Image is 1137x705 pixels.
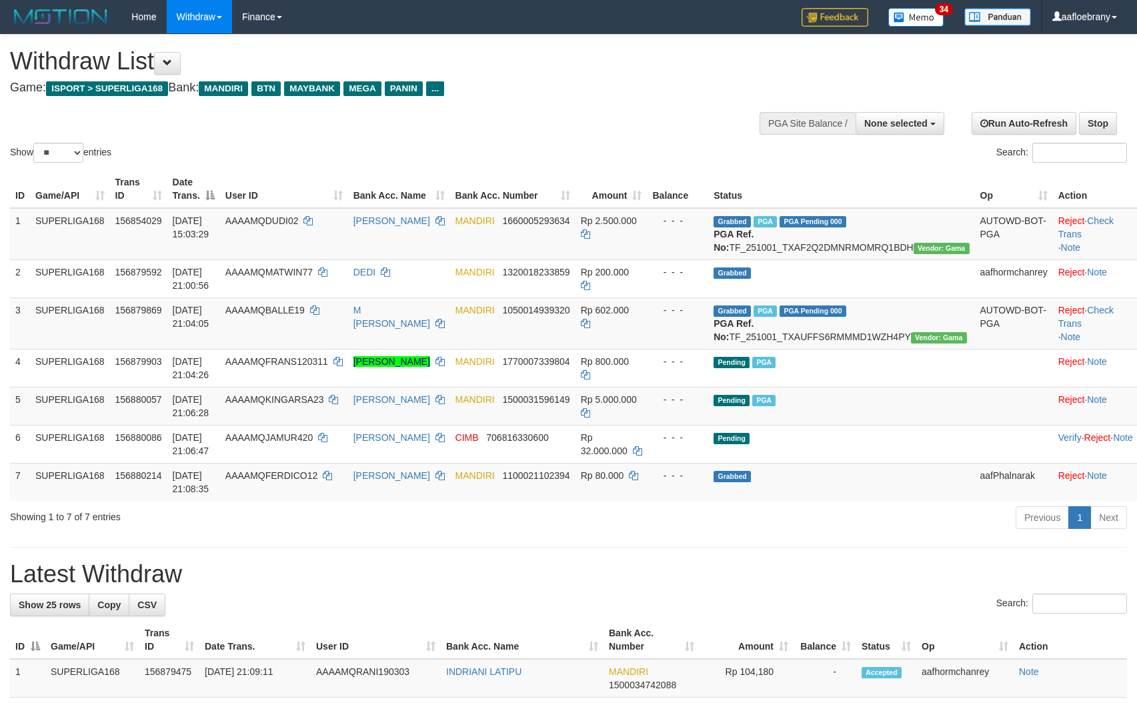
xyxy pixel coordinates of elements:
[888,8,944,27] img: Button%20Memo.svg
[10,259,30,297] td: 2
[714,229,754,253] b: PGA Ref. No:
[975,208,1053,260] td: AUTOWD-BOT-PGA
[760,112,856,135] div: PGA Site Balance /
[225,215,299,226] span: AAAAMQDUDI02
[652,431,703,444] div: - - -
[1087,394,1107,405] a: Note
[45,659,139,698] td: SUPERLIGA168
[604,621,700,659] th: Bank Acc. Number: activate to sort column ascending
[225,356,328,367] span: AAAAMQFRANS120311
[173,215,209,239] span: [DATE] 15:03:29
[1014,621,1127,659] th: Action
[652,265,703,279] div: - - -
[441,621,604,659] th: Bank Acc. Name: activate to sort column ascending
[10,170,30,208] th: ID
[455,470,495,481] span: MANDIRI
[199,81,248,96] span: MANDIRI
[89,594,129,616] a: Copy
[10,7,111,27] img: MOTION_logo.png
[1087,356,1107,367] a: Note
[353,267,375,277] a: DEDI
[1090,506,1127,529] a: Next
[1079,112,1117,135] a: Stop
[10,48,745,75] h1: Withdraw List
[173,394,209,418] span: [DATE] 21:06:28
[225,267,313,277] span: AAAAMQMATWIN77
[225,305,305,315] span: AAAAMQBALLE19
[1058,470,1085,481] a: Reject
[353,470,430,481] a: [PERSON_NAME]
[115,267,162,277] span: 156879592
[1061,242,1081,253] a: Note
[1058,267,1085,277] a: Reject
[97,600,121,610] span: Copy
[856,621,916,659] th: Status: activate to sort column ascending
[353,305,430,329] a: M [PERSON_NAME]
[700,659,794,698] td: Rp 104,180
[30,170,110,208] th: Game/API: activate to sort column ascending
[652,303,703,317] div: - - -
[110,170,167,208] th: Trans ID: activate to sort column ascending
[446,666,521,677] a: INDRIANI LATIPU
[10,463,30,501] td: 7
[1058,356,1085,367] a: Reject
[30,387,110,425] td: SUPERLIGA168
[802,8,868,27] img: Feedback.jpg
[647,170,708,208] th: Balance
[311,621,441,659] th: User ID: activate to sort column ascending
[455,356,495,367] span: MANDIRI
[455,215,495,226] span: MANDIRI
[129,594,165,616] a: CSV
[1032,143,1127,163] input: Search:
[581,432,628,456] span: Rp 32.000.000
[714,433,750,444] span: Pending
[714,216,751,227] span: Grabbed
[19,600,81,610] span: Show 25 rows
[385,81,423,96] span: PANIN
[1058,305,1114,329] a: Check Trans
[581,215,637,226] span: Rp 2.500.000
[343,81,381,96] span: MEGA
[975,170,1053,208] th: Op: activate to sort column ascending
[864,118,928,129] span: None selected
[1068,506,1091,529] a: 1
[167,170,220,208] th: Date Trans.: activate to sort column descending
[10,425,30,463] td: 6
[10,505,463,524] div: Showing 1 to 7 of 7 entries
[754,305,777,317] span: Marked by aafchoeunmanni
[996,594,1127,614] label: Search:
[714,471,751,482] span: Grabbed
[30,349,110,387] td: SUPERLIGA168
[33,143,83,163] select: Showentries
[10,143,111,163] label: Show entries
[348,170,450,208] th: Bank Acc. Name: activate to sort column ascending
[652,355,703,368] div: - - -
[455,305,495,315] span: MANDIRI
[502,305,570,315] span: Copy 1050014939320 to clipboard
[609,680,676,690] span: Copy 1500034742088 to clipboard
[30,259,110,297] td: SUPERLIGA168
[173,267,209,291] span: [DATE] 21:00:56
[862,667,902,678] span: Accepted
[353,215,430,226] a: [PERSON_NAME]
[1016,506,1069,529] a: Previous
[115,470,162,481] span: 156880214
[199,621,311,659] th: Date Trans.: activate to sort column ascending
[1032,594,1127,614] input: Search:
[780,216,846,227] span: PGA Pending
[251,81,281,96] span: BTN
[708,208,974,260] td: TF_251001_TXAF2Q2DMNRMOMRQ1BDH
[794,659,856,698] td: -
[10,387,30,425] td: 5
[115,356,162,367] span: 156879903
[714,267,751,279] span: Grabbed
[199,659,311,698] td: [DATE] 21:09:11
[10,621,45,659] th: ID: activate to sort column descending
[173,356,209,380] span: [DATE] 21:04:26
[1084,432,1111,443] a: Reject
[1019,666,1039,677] a: Note
[311,659,441,698] td: AAAAMQRANI190303
[115,305,162,315] span: 156879869
[609,666,648,677] span: MANDIRI
[455,267,495,277] span: MANDIRI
